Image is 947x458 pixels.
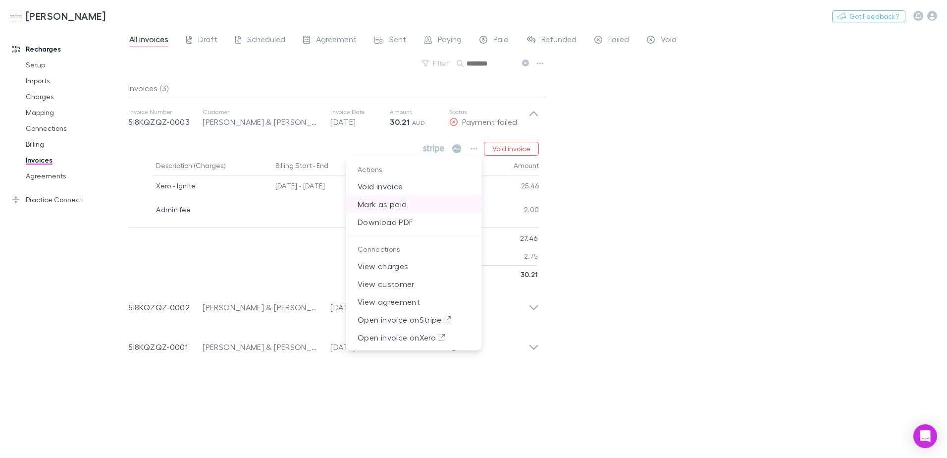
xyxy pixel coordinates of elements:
[346,275,482,293] a: View customer
[346,177,482,195] p: Void invoice
[346,213,482,231] a: Download PDF
[346,329,482,346] p: Open invoice on Xero
[913,424,937,448] div: Open Intercom Messenger
[346,239,482,257] p: Connections
[346,257,482,275] a: View charges
[346,195,482,213] p: Mark as paid
[346,329,482,346] a: Open invoice onXero
[346,293,482,311] a: View agreement
[346,311,482,329] p: Open invoice on Stripe
[346,160,482,177] p: Actions
[346,311,482,329] a: Open invoice onStripe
